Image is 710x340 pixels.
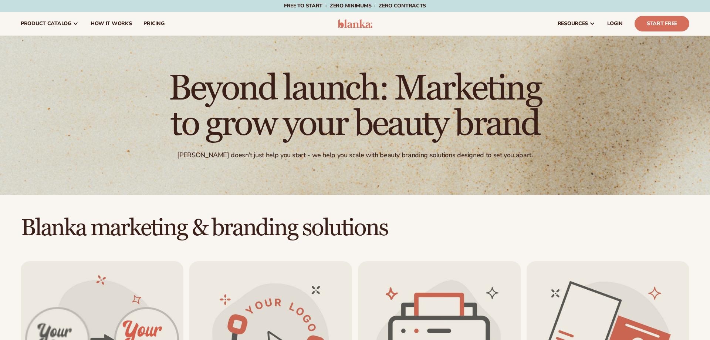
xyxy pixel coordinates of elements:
a: LOGIN [601,12,629,36]
a: pricing [138,12,170,36]
a: product catalog [15,12,85,36]
span: pricing [143,21,164,27]
a: resources [552,12,601,36]
h1: Beyond launch: Marketing to grow your beauty brand [152,71,558,142]
a: How It Works [85,12,138,36]
span: Free to start · ZERO minimums · ZERO contracts [284,2,426,9]
span: LOGIN [607,21,623,27]
span: resources [558,21,588,27]
img: logo [338,19,373,28]
span: product catalog [21,21,71,27]
span: How It Works [91,21,132,27]
div: [PERSON_NAME] doesn't just help you start - we help you scale with beauty branding solutions desi... [177,151,532,159]
a: Start Free [635,16,689,31]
